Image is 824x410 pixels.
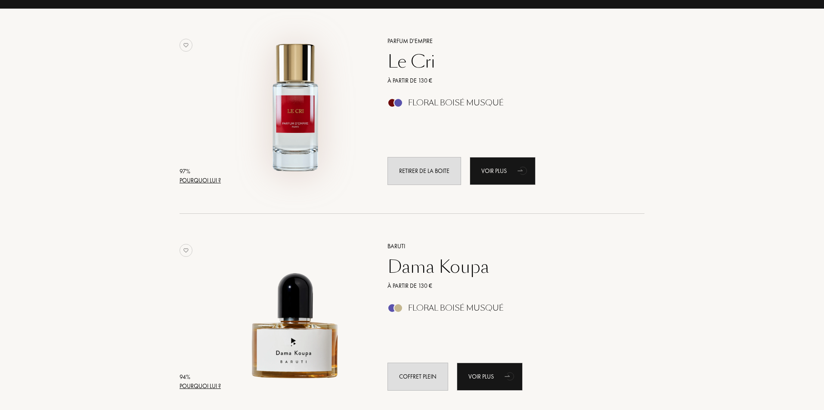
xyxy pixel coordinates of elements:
div: Retirer de la boite [387,157,461,185]
div: Pourquoi lui ? [180,176,221,185]
a: Le Cri Parfum d'Empire [224,26,375,195]
a: Parfum d'Empire [381,37,632,46]
a: Le Cri [381,51,632,72]
img: Dama Koupa Baruti [224,240,367,384]
a: À partir de 130 € [381,76,632,85]
a: À partir de 130 € [381,281,632,290]
div: Voir plus [457,363,523,391]
div: 97 % [180,167,221,176]
a: Floral Boisé Musqué [381,306,632,315]
img: Le Cri Parfum d'Empire [224,35,367,179]
a: Floral Boisé Musqué [381,101,632,110]
a: Voir plusanimation [470,157,536,185]
div: animation [514,162,532,179]
img: no_like_p.png [180,244,192,257]
img: no_like_p.png [180,39,192,52]
div: Coffret plein [387,363,448,391]
a: Baruti [381,242,632,251]
a: Voir plusanimation [457,363,523,391]
a: Dama Koupa Baruti [224,231,375,400]
div: Floral Boisé Musqué [408,303,504,313]
div: Floral Boisé Musqué [408,98,504,108]
div: Pourquoi lui ? [180,382,221,391]
div: 94 % [180,373,221,382]
div: Voir plus [470,157,536,185]
div: animation [502,367,519,385]
a: Dama Koupa [381,256,632,277]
